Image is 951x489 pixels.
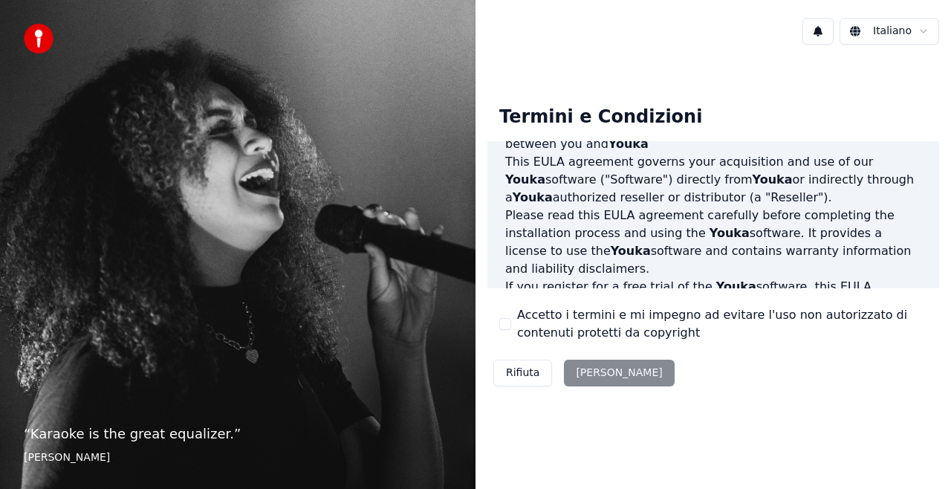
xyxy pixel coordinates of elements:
p: “ Karaoke is the great equalizer. ” [24,424,452,444]
span: Youka [710,226,750,240]
span: Youka [608,137,649,151]
span: Youka [505,172,545,187]
img: youka [24,24,53,54]
label: Accetto i termini e mi impegno ad evitare l'uso non autorizzato di contenuti protetti da copyright [517,306,927,342]
span: Youka [513,190,553,204]
button: Rifiuta [493,360,552,386]
p: If you register for a free trial of the software, this EULA agreement will also govern that trial... [505,278,921,367]
span: Youka [611,244,651,258]
footer: [PERSON_NAME] [24,450,452,465]
span: Youka [716,279,756,294]
p: This EULA agreement governs your acquisition and use of our software ("Software") directly from o... [505,153,921,207]
p: Please read this EULA agreement carefully before completing the installation process and using th... [505,207,921,278]
div: Termini e Condizioni [487,94,714,141]
span: Youka [753,172,793,187]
